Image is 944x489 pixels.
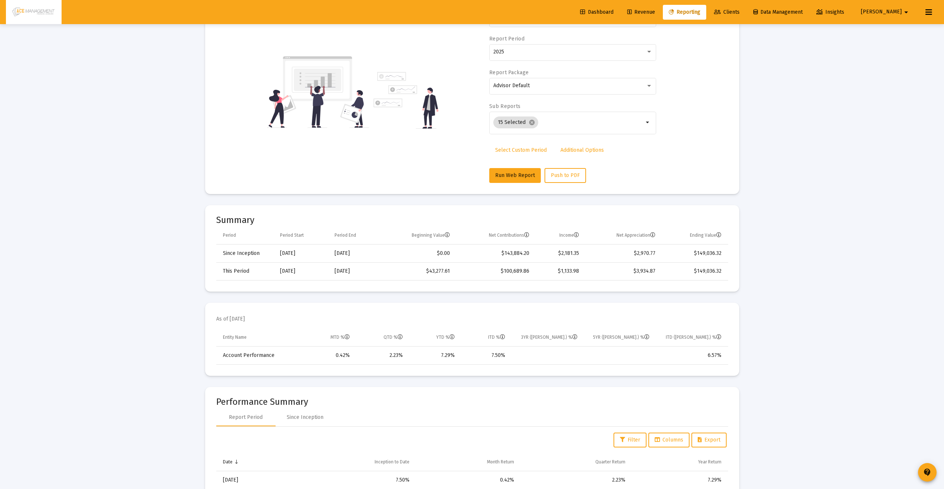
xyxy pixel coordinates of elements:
td: Since Inception [216,244,275,262]
div: [DATE] [335,250,376,257]
a: Clients [708,5,746,20]
mat-chip-list: Selection [493,115,644,130]
td: Column MTD % [302,329,355,347]
td: $3,934.87 [584,262,661,280]
td: Column Net Appreciation [584,227,661,244]
mat-chip: 15 Selected [493,116,538,128]
div: Quarter Return [595,459,625,465]
div: 7.29% [413,352,455,359]
span: Revenue [627,9,655,15]
td: $2,181.35 [535,244,584,262]
div: 6.57% [660,352,721,359]
mat-card-subtitle: As of [DATE] [216,315,245,323]
span: [PERSON_NAME] [861,9,902,15]
td: $149,036.32 [661,244,728,262]
td: This Period [216,262,275,280]
td: Column Beginning Value [381,227,455,244]
img: reporting-alt [374,72,438,129]
div: Data grid [216,329,728,365]
button: Export [691,433,727,447]
td: $0.00 [381,244,455,262]
span: Filter [620,437,640,443]
div: 2.23% [360,352,403,359]
mat-icon: arrow_drop_down [902,5,911,20]
label: Report Package [489,69,529,76]
span: Push to PDF [551,172,580,178]
label: Report Period [489,36,524,42]
div: [DATE] [280,250,324,257]
span: Advisor Default [493,82,530,89]
div: Net Appreciation [616,232,655,238]
div: [DATE] [280,268,324,275]
a: Data Management [747,5,809,20]
img: Dashboard [11,5,56,20]
mat-icon: contact_support [923,468,932,477]
div: Year Return [698,459,721,465]
div: 0.42% [420,476,514,484]
div: 5YR ([PERSON_NAME].) % [593,334,649,340]
button: [PERSON_NAME] [852,4,920,19]
div: ITD ([PERSON_NAME].) % [666,334,721,340]
div: Month Return [487,459,514,465]
td: [DATE] [216,471,292,489]
td: Column 3YR (Ann.) % [510,329,583,347]
div: 0.42% [307,352,350,359]
td: $2,970.77 [584,244,661,262]
div: Since Inception [287,414,323,421]
a: Dashboard [574,5,619,20]
div: Report Period [229,414,263,421]
td: Column ITD % [460,329,510,347]
mat-card-title: Summary [216,216,728,224]
td: Column Period [216,227,275,244]
div: [DATE] [335,268,376,275]
div: Income [559,232,579,238]
button: Filter [614,433,647,447]
a: Reporting [663,5,706,20]
span: Additional Options [560,147,604,153]
div: MTD % [330,334,350,340]
label: Sub Reports [489,103,520,109]
td: Column Net Contributions [455,227,535,244]
td: $100,689.86 [455,262,535,280]
td: Column Entity Name [216,329,302,347]
div: 2.23% [524,476,625,484]
td: Column Inception to Date [292,453,415,471]
div: 3YR ([PERSON_NAME].) % [521,334,578,340]
div: ITD % [488,334,505,340]
td: $149,036.32 [661,262,728,280]
span: Clients [714,9,740,15]
td: Column Income [535,227,584,244]
div: Beginning Value [412,232,450,238]
span: 2025 [493,49,504,55]
div: Entity Name [223,334,247,340]
div: Data grid [216,227,728,280]
td: $143,884.20 [455,244,535,262]
span: Data Management [753,9,803,15]
a: Revenue [621,5,661,20]
div: 7.50% [465,352,505,359]
td: Column Period End [329,227,381,244]
span: Dashboard [580,9,614,15]
a: Insights [810,5,850,20]
div: QTD % [384,334,403,340]
div: YTD % [436,334,455,340]
img: reporting [267,55,369,129]
td: $1,133.98 [535,262,584,280]
span: Columns [655,437,683,443]
td: Column Date [216,453,292,471]
mat-icon: cancel [529,119,535,126]
td: $43,277.61 [381,262,455,280]
button: Push to PDF [545,168,586,183]
span: Run Web Report [495,172,535,178]
button: Run Web Report [489,168,541,183]
span: Insights [816,9,844,15]
div: 7.50% [297,476,409,484]
div: 7.29% [636,476,721,484]
button: Columns [648,433,690,447]
td: Account Performance [216,347,302,364]
td: Column 5YR (Ann.) % [583,329,655,347]
div: Period [223,232,236,238]
div: Period End [335,232,356,238]
div: Date [223,459,233,465]
div: Ending Value [690,232,721,238]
